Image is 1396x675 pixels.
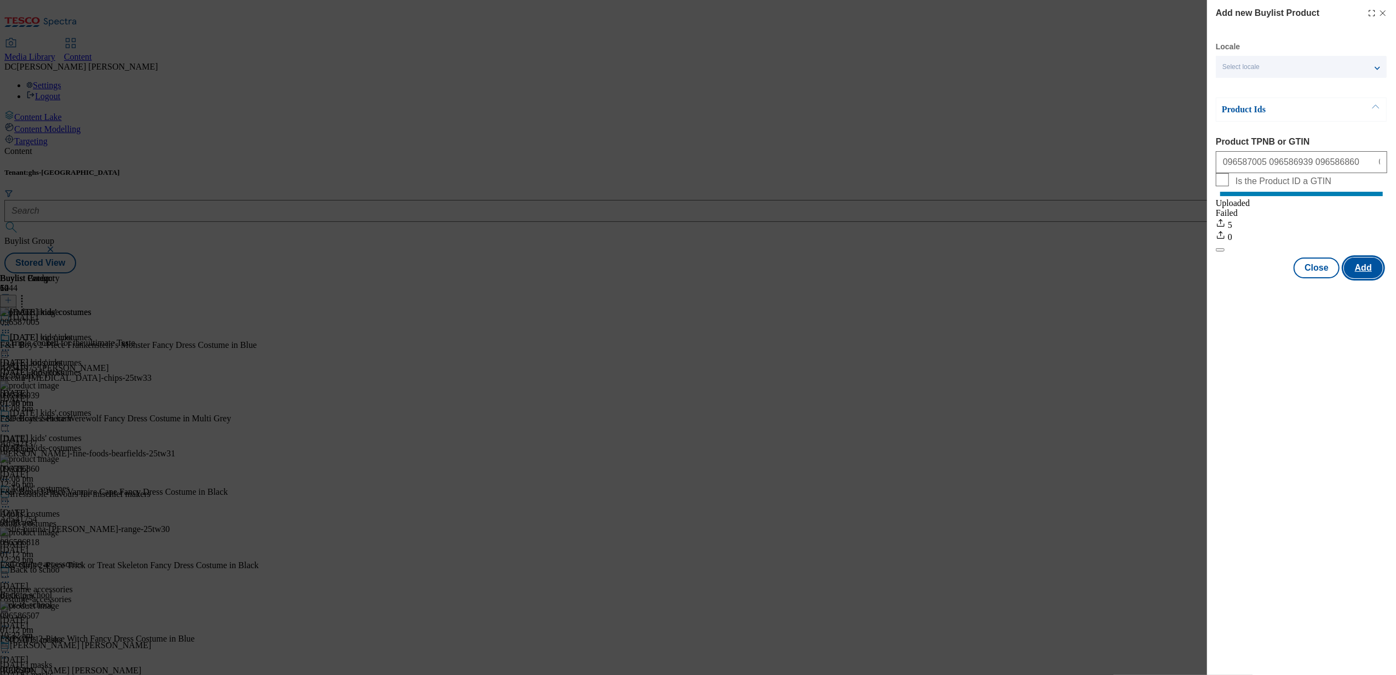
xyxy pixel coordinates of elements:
[1216,44,1240,50] label: Locale
[1222,63,1260,71] span: Select locale
[1216,230,1387,242] div: 0
[1344,258,1383,278] button: Add
[1294,258,1340,278] button: Close
[1216,7,1319,20] h4: Add new Buylist Product
[1222,104,1337,115] p: Product Ids
[1216,208,1387,218] div: Failed
[1236,176,1331,186] span: Is the Product ID a GTIN
[1216,137,1387,147] label: Product TPNB or GTIN
[1216,218,1387,230] div: 5
[1216,151,1387,173] input: Enter 1 or 20 space separated Product TPNB or GTIN
[1216,198,1387,208] div: Uploaded
[1216,56,1387,78] button: Select locale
